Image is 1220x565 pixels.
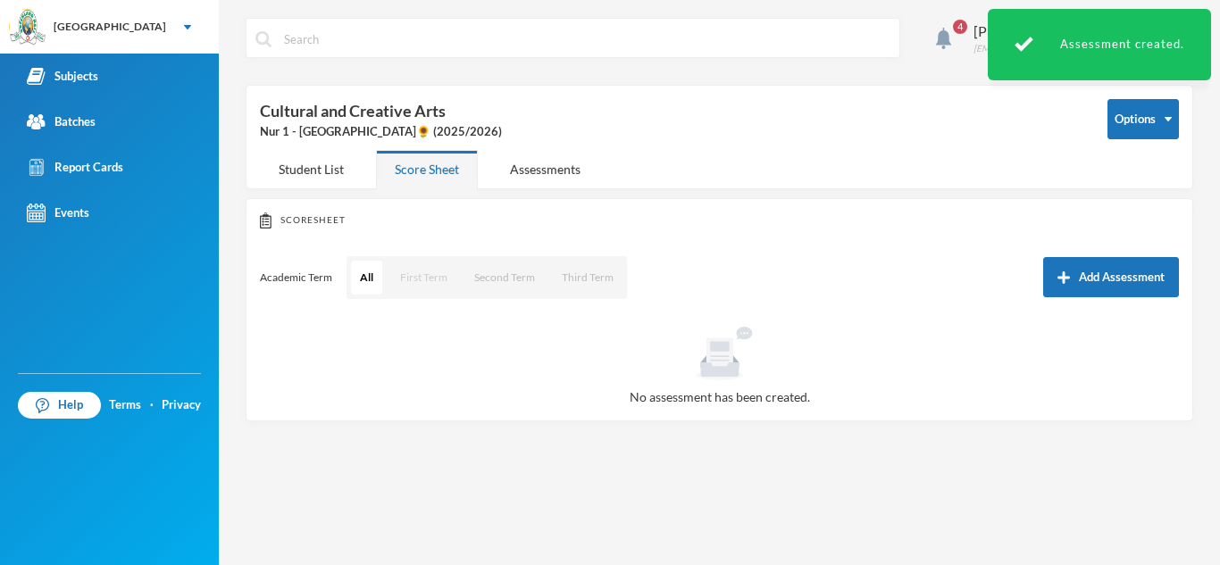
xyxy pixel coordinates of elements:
[10,10,46,46] img: logo
[376,150,478,188] div: Score Sheet
[27,112,96,131] div: Batches
[260,150,363,188] div: Student List
[1043,257,1179,297] button: Add Assessment
[27,67,98,86] div: Subjects
[255,31,272,47] img: search
[630,389,810,404] span: No assessment has been created.
[27,158,123,177] div: Report Cards
[109,396,141,414] a: Terms
[162,396,201,414] a: Privacy
[260,123,1081,141] div: Nur 1 - [GEOGRAPHIC_DATA]🌻 (2025/2026)
[351,261,382,295] button: All
[260,212,1179,228] div: Scoresheet
[391,261,456,295] button: First Term
[54,19,166,35] div: [GEOGRAPHIC_DATA]
[465,261,544,295] button: Second Term
[973,42,1124,55] div: [EMAIL_ADDRESS][DOMAIN_NAME]
[260,270,332,285] p: Academic Term
[1107,99,1179,139] button: Options
[260,99,1081,141] div: Cultural and Creative Arts
[18,392,101,419] a: Help
[953,20,967,34] span: 4
[491,150,599,188] div: Assessments
[150,396,154,414] div: ·
[988,9,1211,80] div: Assessment created.
[553,261,623,295] button: Third Term
[282,19,890,59] input: Search
[27,204,89,222] div: Events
